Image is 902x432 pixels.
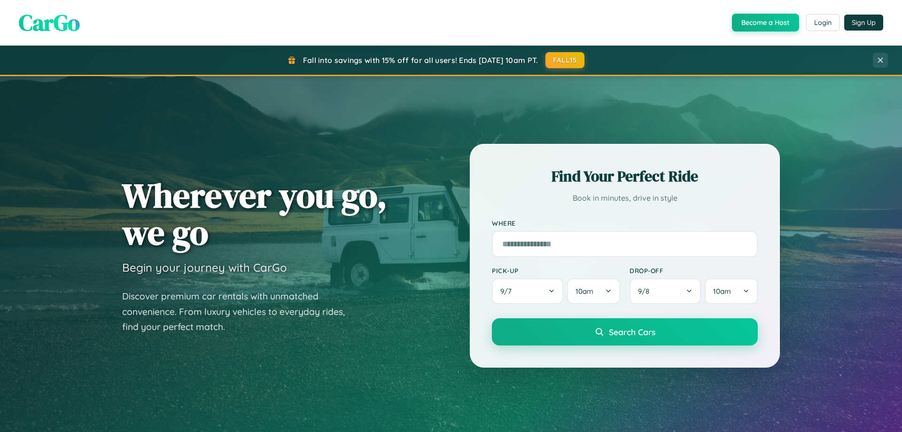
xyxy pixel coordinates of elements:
[303,55,538,65] span: Fall into savings with 15% off for all users! Ends [DATE] 10am PT.
[492,267,620,275] label: Pick-up
[638,287,654,296] span: 9 / 8
[492,219,758,227] label: Where
[492,318,758,346] button: Search Cars
[806,14,840,31] button: Login
[609,327,655,337] span: Search Cars
[122,177,387,251] h1: Wherever you go, we go
[630,278,701,304] button: 9/8
[713,287,731,296] span: 10am
[575,287,593,296] span: 10am
[545,52,585,68] button: FALL15
[567,278,620,304] button: 10am
[492,166,758,187] h2: Find Your Perfect Ride
[732,14,799,31] button: Become a Host
[492,278,563,304] button: 9/7
[630,267,758,275] label: Drop-off
[844,15,883,31] button: Sign Up
[500,287,516,296] span: 9 / 7
[122,260,287,275] h3: Begin your journey with CarGo
[19,7,80,38] span: CarGo
[492,191,758,205] p: Book in minutes, drive in style
[122,289,357,335] p: Discover premium car rentals with unmatched convenience. From luxury vehicles to everyday rides, ...
[705,278,758,304] button: 10am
